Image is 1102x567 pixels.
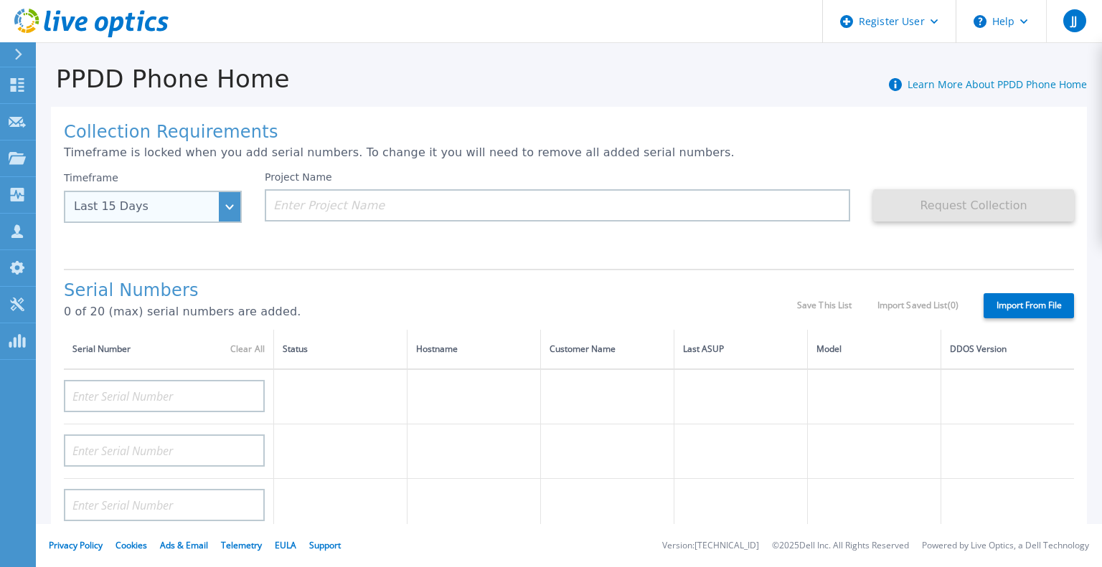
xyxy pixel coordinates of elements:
a: Telemetry [221,539,262,551]
th: Customer Name [540,330,674,369]
input: Enter Serial Number [64,434,265,467]
input: Enter Serial Number [64,489,265,521]
label: Timeframe [64,172,118,184]
a: Learn More About PPDD Phone Home [908,77,1087,91]
th: Model [807,330,941,369]
a: Support [309,539,341,551]
span: JJ [1071,15,1077,27]
th: Hostname [407,330,540,369]
li: Version: [TECHNICAL_ID] [662,541,759,551]
a: Cookies [116,539,147,551]
input: Enter Project Name [265,189,850,221]
th: DDOS Version [941,330,1074,369]
h1: Serial Numbers [64,281,797,301]
li: Powered by Live Optics, a Dell Technology [922,541,1089,551]
p: 0 of 20 (max) serial numbers are added. [64,305,797,318]
h1: PPDD Phone Home [36,65,290,93]
div: Last 15 Days [74,200,216,213]
a: EULA [275,539,296,551]
th: Last ASUP [674,330,807,369]
div: Serial Number [72,341,265,357]
th: Status [274,330,408,369]
button: Request Collection [873,189,1074,221]
h1: Collection Requirements [64,123,1074,143]
li: © 2025 Dell Inc. All Rights Reserved [772,541,909,551]
a: Ads & Email [160,539,208,551]
label: Import From File [984,293,1074,318]
p: Timeframe is locked when you add serial numbers. To change it you will need to remove all added s... [64,146,1074,159]
input: Enter Serial Number [64,380,265,412]
a: Privacy Policy [49,539,103,551]
label: Project Name [265,172,332,182]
